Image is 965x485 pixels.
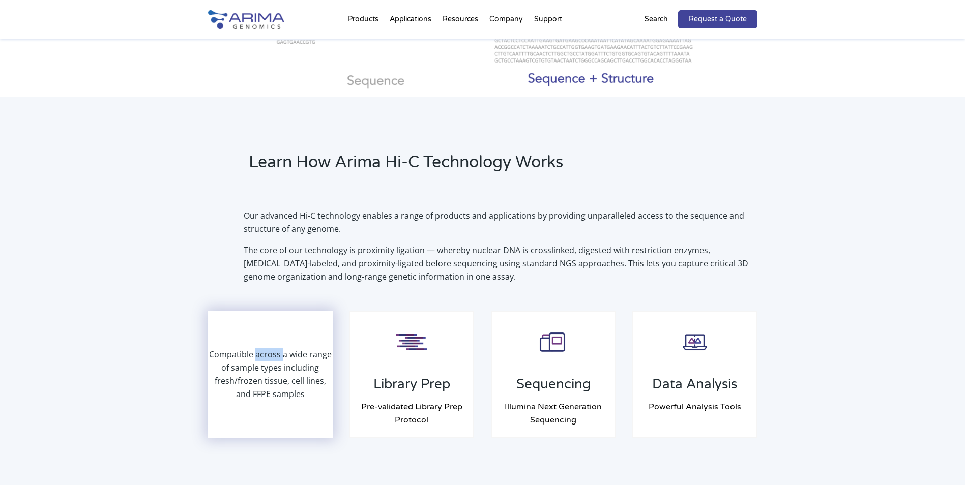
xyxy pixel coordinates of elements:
p: Compatible across a wide range of sample types including fresh/frozen tissue, cell lines, and FFP... [209,348,332,401]
p: The core of our technology is proximity ligation — whereby nuclear DNA is crosslinked, digested w... [244,244,757,283]
img: Arima-Genomics-logo [208,10,284,29]
img: Data-Analysis-Step_Icon_Arima-Genomics.png [675,322,715,362]
h4: Pre-validated Library Prep Protocol [361,400,463,427]
img: Library-Prep-Step_Icon_Arima-Genomics.png [391,322,432,362]
h3: Data Analysis [644,376,746,400]
p: Our advanced Hi-C technology enables a range of products and applications by providing unparallel... [244,209,757,244]
h3: Library Prep [361,376,463,400]
h3: Sequencing [502,376,605,400]
h2: Learn How Arima Hi-C Technology Works [249,151,612,181]
p: Search [645,13,668,26]
a: Request a Quote [678,10,757,28]
h4: Illumina Next Generation Sequencing [502,400,605,427]
img: Sequencing-Step_Icon_Arima-Genomics.png [533,322,573,362]
h4: Powerful Analysis Tools [644,400,746,413]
